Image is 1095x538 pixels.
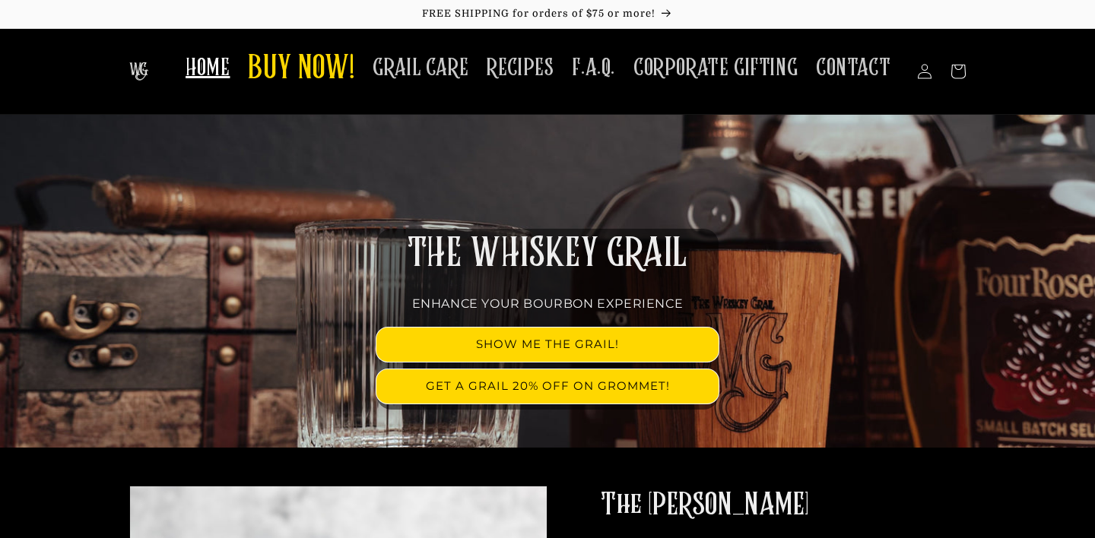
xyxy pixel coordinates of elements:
a: CORPORATE GIFTING [624,44,807,92]
a: BUY NOW! [239,40,363,100]
a: SHOW ME THE GRAIL! [376,328,719,362]
a: F.A.Q. [563,44,624,92]
span: BUY NOW! [248,49,354,90]
a: RECIPES [478,44,563,92]
span: THE WHISKEY GRAIL [408,234,687,274]
span: F.A.Q. [572,53,615,83]
span: HOME [186,53,230,83]
a: CONTACT [807,44,900,92]
img: The Whiskey Grail [129,62,148,81]
a: HOME [176,44,239,92]
span: ENHANCE YOUR BOURBON EXPERIENCE [412,296,684,311]
span: RECIPES [487,53,554,83]
h2: The [PERSON_NAME] [601,486,912,525]
span: GRAIL CARE [373,53,468,83]
span: CONTACT [816,53,890,83]
a: GET A GRAIL 20% OFF ON GROMMET! [376,369,719,403]
p: FREE SHIPPING for orders of $75 or more! [15,8,1080,21]
a: GRAIL CARE [363,44,478,92]
span: CORPORATE GIFTING [633,53,798,83]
